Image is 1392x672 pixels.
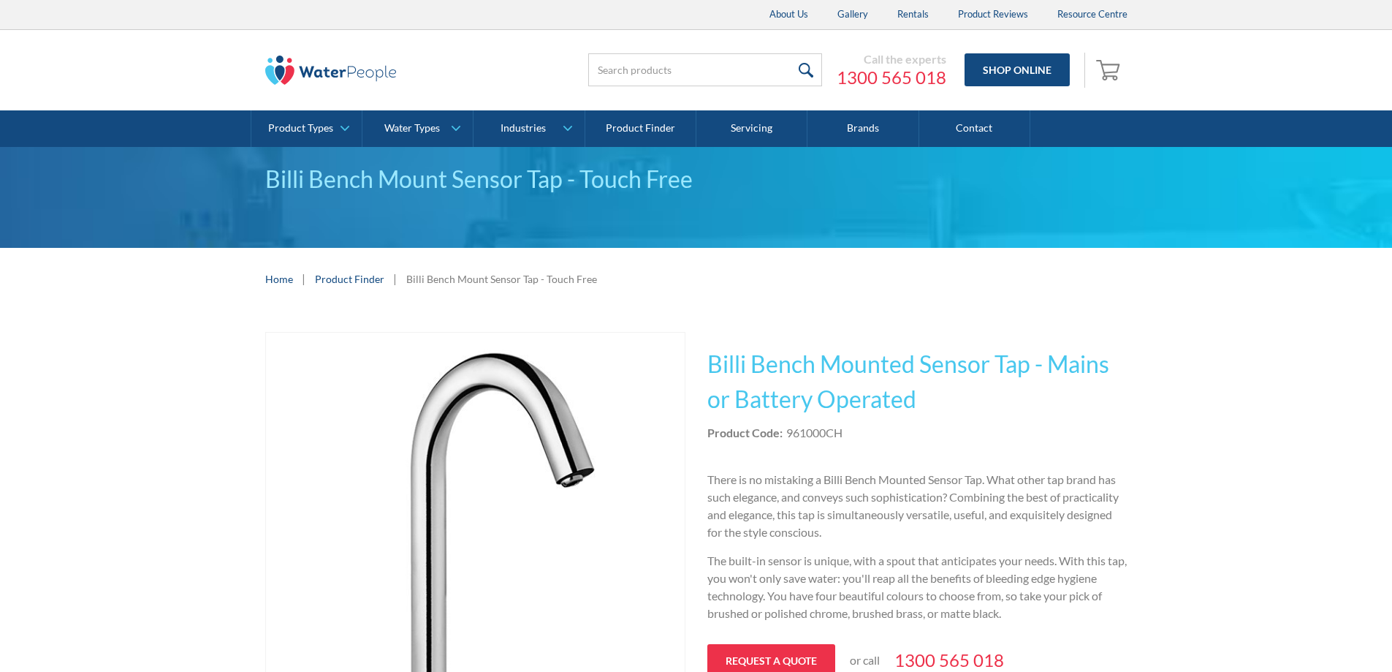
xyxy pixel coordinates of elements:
[1092,53,1127,88] a: Open cart
[268,122,333,135] div: Product Types
[707,347,1127,417] h1: Billi Bench Mounted Sensor Tap - Mains or Battery Operated
[786,424,843,442] div: 961000CH
[384,122,440,135] div: Water Types
[1096,58,1124,81] img: shopping cart
[807,110,919,147] a: Brands
[362,110,473,147] a: Water Types
[837,67,946,88] a: 1300 565 018
[300,270,308,287] div: |
[473,110,584,147] a: Industries
[588,53,822,86] input: Search products
[501,122,546,135] div: Industries
[585,110,696,147] a: Product Finder
[315,271,384,287] a: Product Finder
[406,271,597,287] div: Billi Bench Mount Sensor Tap - Touch Free
[850,652,880,669] p: or call
[837,52,946,67] div: Call the experts
[1246,599,1392,672] iframe: podium webchat widget bubble
[707,426,783,439] strong: Product Code:
[265,271,293,287] a: Home
[696,110,807,147] a: Servicing
[265,162,1127,197] div: Billi Bench Mount Sensor Tap - Touch Free
[919,110,1030,147] a: Contact
[707,471,1127,541] p: There is no mistaking a Billi Bench Mounted Sensor Tap. What other tap brand has such elegance, a...
[251,110,362,147] a: Product Types
[392,270,399,287] div: |
[965,53,1070,86] a: Shop Online
[265,56,397,85] img: The Water People
[707,552,1127,622] p: The built-in sensor is unique, with a spout that anticipates your needs. With this tap, you won't...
